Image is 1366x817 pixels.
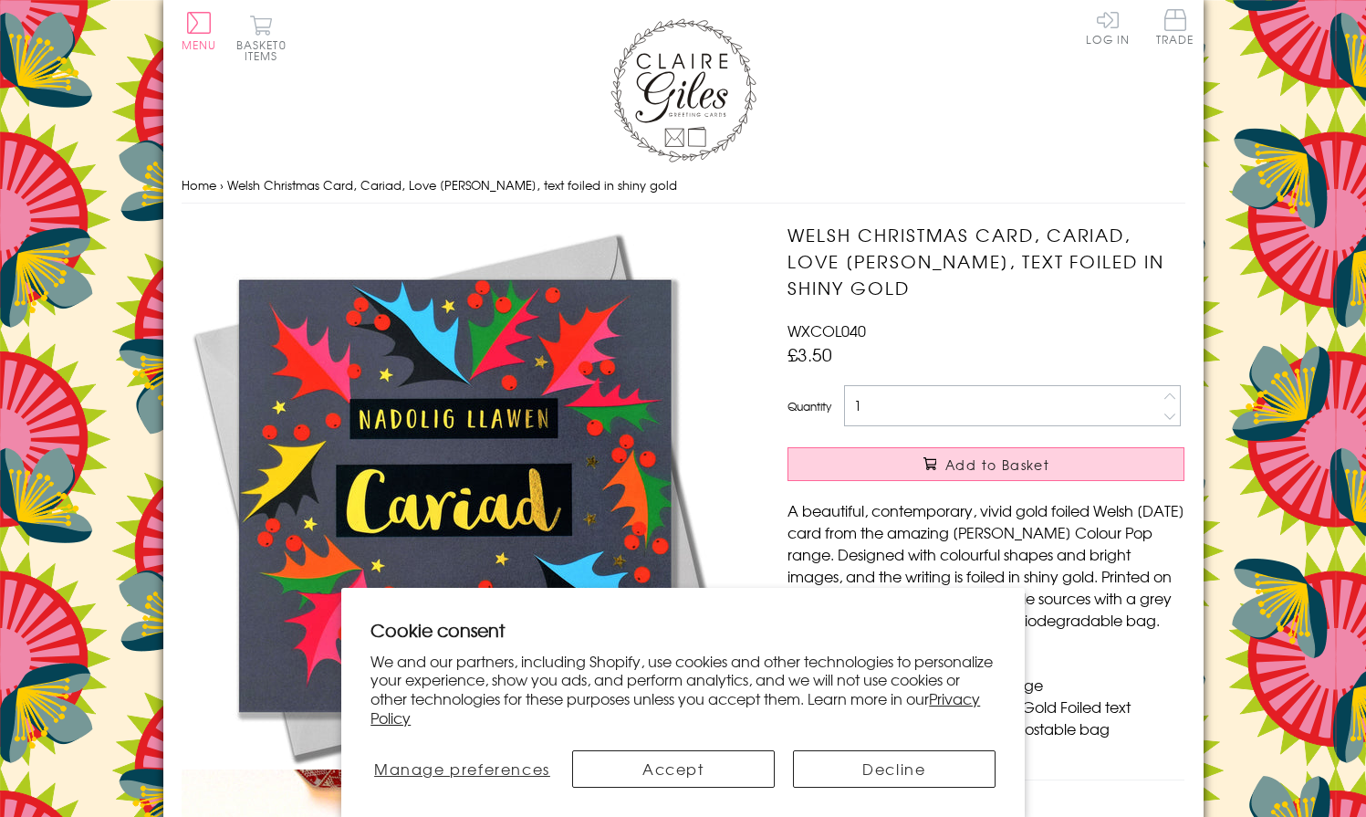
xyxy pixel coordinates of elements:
span: Welsh Christmas Card, Cariad, Love [PERSON_NAME], text foiled in shiny gold [227,176,677,194]
img: Welsh Christmas Card, Cariad, Love Bright Holly, text foiled in shiny gold [182,222,729,770]
nav: breadcrumbs [182,167,1185,204]
button: Manage preferences [370,750,553,788]
button: Accept [572,750,775,788]
button: Add to Basket [787,447,1184,481]
span: Trade [1156,9,1194,45]
button: Menu [182,12,217,50]
span: Add to Basket [945,456,1049,474]
span: WXCOL040 [787,319,866,341]
span: 0 items [245,37,287,64]
span: £3.50 [787,341,832,367]
a: Trade [1156,9,1194,48]
span: Menu [182,37,217,53]
img: Claire Giles Greetings Cards [610,18,756,162]
span: › [220,176,224,194]
button: Basket0 items [236,15,287,61]
h2: Cookie consent [370,617,996,643]
a: Privacy Policy [370,687,980,728]
p: A beautiful, contemporary, vivid gold foiled Welsh [DATE] card from the amazing [PERSON_NAME] Col... [787,499,1184,631]
label: Quantity [787,398,831,414]
button: Decline [793,750,996,788]
h1: Welsh Christmas Card, Cariad, Love [PERSON_NAME], text foiled in shiny gold [787,222,1184,300]
p: We and our partners, including Shopify, use cookies and other technologies to personalize your ex... [370,652,996,728]
a: Home [182,176,216,194]
a: Log In [1086,9,1130,45]
span: Manage preferences [374,758,550,780]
